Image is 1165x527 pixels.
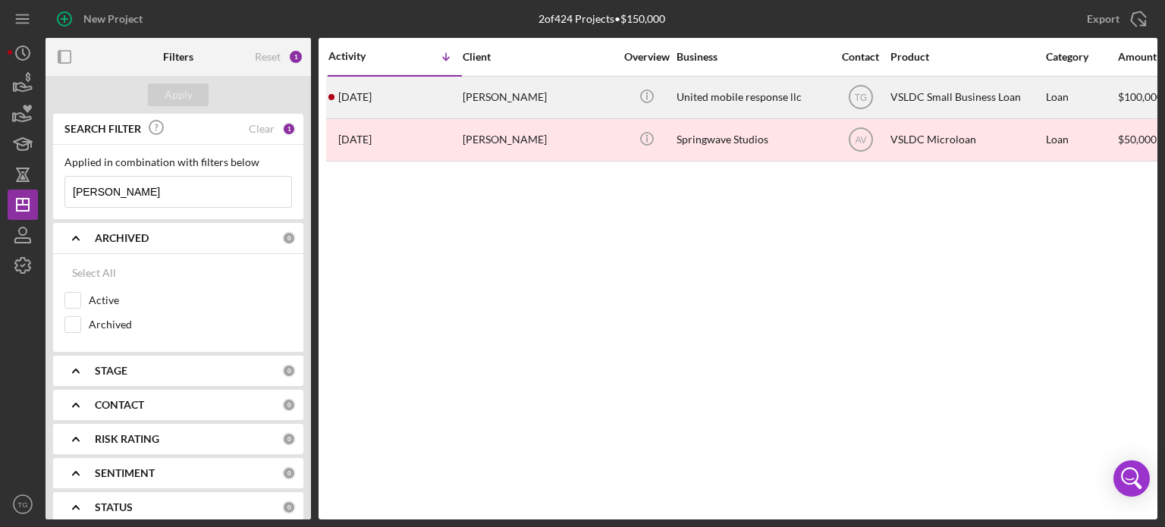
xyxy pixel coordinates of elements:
button: TG [8,489,38,519]
b: Filters [163,51,193,63]
text: TG [854,93,867,103]
div: 0 [282,231,296,245]
b: ARCHIVED [95,232,149,244]
b: STAGE [95,365,127,377]
div: 0 [282,398,296,412]
b: RISK RATING [95,433,159,445]
b: SEARCH FILTER [64,123,141,135]
b: STATUS [95,501,133,513]
div: Applied in combination with filters below [64,156,292,168]
div: 0 [282,466,296,480]
button: Select All [64,258,124,288]
div: 2 of 424 Projects • $150,000 [539,13,665,25]
div: Select All [72,258,116,288]
div: Export [1087,4,1119,34]
div: New Project [83,4,143,34]
div: Client [463,51,614,63]
label: Archived [89,317,292,332]
div: Business [677,51,828,63]
div: VSLDC Small Business Loan [890,77,1042,118]
div: 1 [288,49,303,64]
time: 2022-10-19 21:45 [338,133,372,146]
time: 2025-05-02 20:32 [338,91,372,103]
div: Reset [255,51,281,63]
div: Activity [328,50,395,62]
div: 0 [282,432,296,446]
div: Clear [249,123,275,135]
button: Apply [148,83,209,106]
div: Loan [1046,77,1116,118]
div: Open Intercom Messenger [1113,460,1150,497]
b: SENTIMENT [95,467,155,479]
div: 0 [282,500,296,514]
button: Export [1072,4,1157,34]
div: 0 [282,364,296,378]
div: Springwave Studios [677,120,828,160]
div: [PERSON_NAME] [463,120,614,160]
div: Loan [1046,120,1116,160]
div: Contact [832,51,889,63]
div: Overview [618,51,675,63]
b: CONTACT [95,399,144,411]
div: Apply [165,83,193,106]
text: TG [17,500,27,509]
div: [PERSON_NAME] [463,77,614,118]
button: New Project [46,4,158,34]
text: AV [855,135,866,146]
div: VSLDC Microloan [890,120,1042,160]
label: Active [89,293,292,308]
div: Category [1046,51,1116,63]
div: Product [890,51,1042,63]
div: United mobile response llc [677,77,828,118]
div: 1 [282,122,296,136]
